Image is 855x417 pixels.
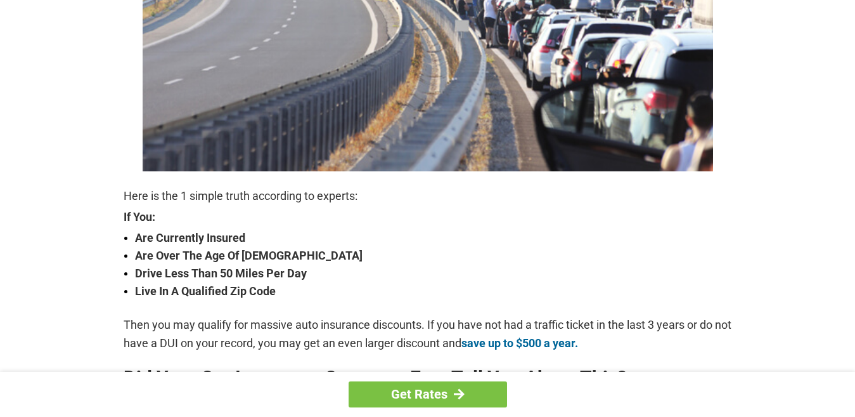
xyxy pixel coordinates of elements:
p: Then you may qualify for massive auto insurance discounts. If you have not had a traffic ticket i... [124,316,732,352]
h2: Did Your Car Insurance Company Ever Tell You About This? [124,368,732,388]
p: Here is the 1 simple truth according to experts: [124,187,732,205]
a: save up to $500 a year. [461,336,578,350]
a: Get Rates [349,381,507,407]
strong: Are Over The Age Of [DEMOGRAPHIC_DATA] [135,247,732,265]
strong: Are Currently Insured [135,229,732,247]
strong: Live In A Qualified Zip Code [135,282,732,300]
strong: Drive Less Than 50 Miles Per Day [135,265,732,282]
strong: If You: [124,211,732,223]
